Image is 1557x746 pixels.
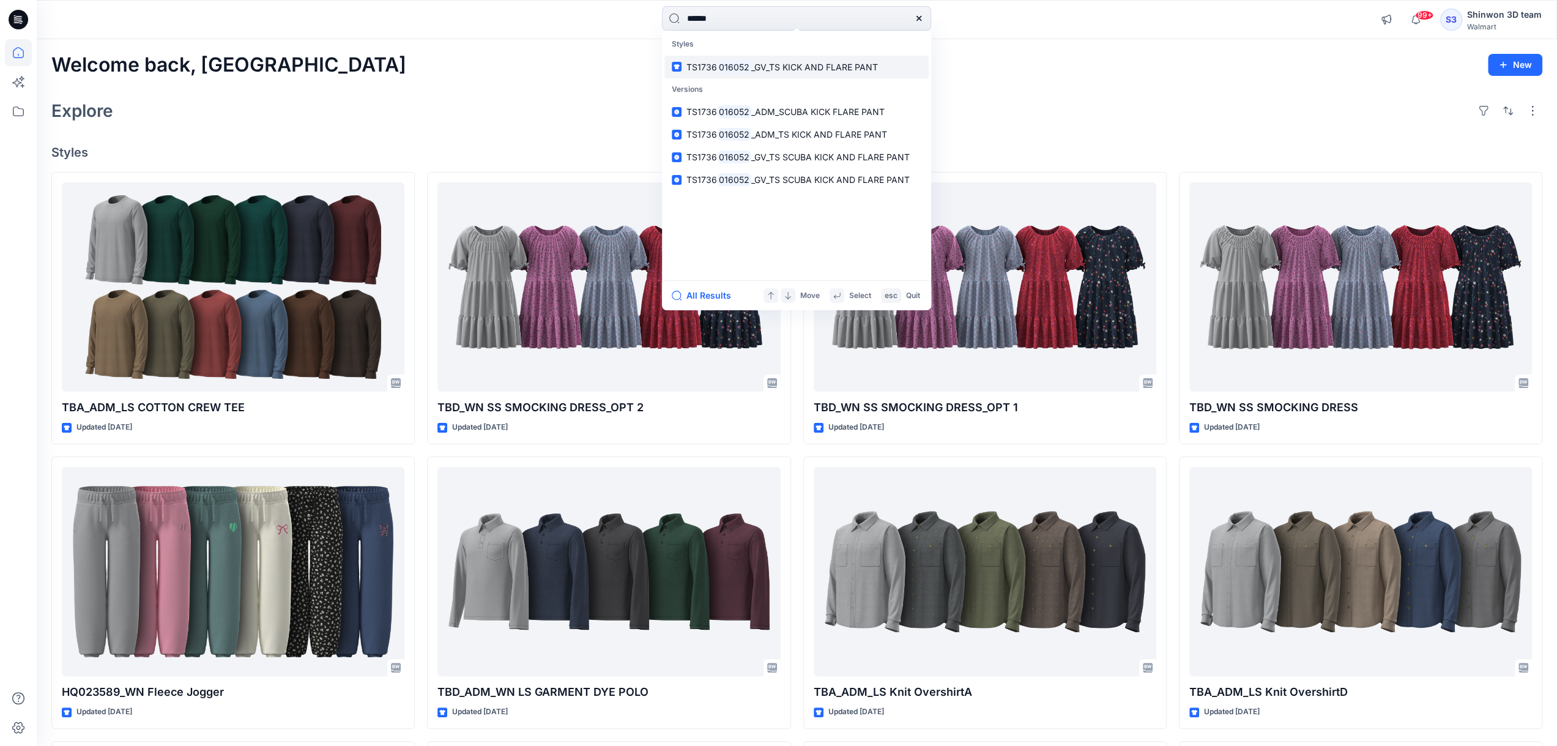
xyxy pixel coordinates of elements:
[437,684,780,701] p: TBD_ADM_WN LS GARMENT DYE POLO
[686,152,717,162] span: TS1736
[62,182,404,392] a: TBA_ADM_LS COTTON CREW TEE
[437,399,780,416] p: TBD_WN SS SMOCKING DRESS_OPT 2
[751,152,910,162] span: _GV_TS SCUBA KICK AND FLARE PANT
[437,467,780,677] a: TBD_ADM_WN LS GARMENT DYE POLO
[1467,7,1542,22] div: Shinwon 3D team
[62,467,404,677] a: HQ023589_WN Fleece Jogger
[1440,9,1462,31] div: S3
[828,421,884,434] p: Updated [DATE]
[800,289,820,302] p: Move
[437,182,780,392] a: TBD_WN SS SMOCKING DRESS_OPT 2
[51,101,113,121] h2: Explore
[672,288,739,303] button: All Results
[885,289,897,302] p: esc
[686,174,717,185] span: TS1736
[751,62,878,72] span: _GV_TS KICK AND FLARE PANT
[717,127,751,141] mark: 016052
[828,706,884,718] p: Updated [DATE]
[1467,22,1542,31] div: Walmart
[664,78,929,101] p: Versions
[1189,684,1532,701] p: TBA_ADM_LS Knit OvershirtD
[664,146,929,168] a: TS1736016052_GV_TS SCUBA KICK AND FLARE PANT
[686,129,717,140] span: TS1736
[664,168,929,191] a: TS1736016052_GV_TS SCUBA KICK AND FLARE PANT
[686,62,717,72] span: TS1736
[814,467,1156,677] a: TBA_ADM_LS Knit OvershirtA
[814,399,1156,416] p: TBD_WN SS SMOCKING DRESS_OPT 1
[814,684,1156,701] p: TBA_ADM_LS Knit OvershirtA
[664,100,929,123] a: TS1736016052_ADM_SCUBA KICK FLARE PANT
[62,399,404,416] p: TBA_ADM_LS COTTON CREW TEE
[76,706,132,718] p: Updated [DATE]
[664,33,929,56] p: Styles
[664,123,929,146] a: TS1736016052_ADM_TS KICK AND FLARE PANT
[717,173,751,187] mark: 016052
[717,60,751,74] mark: 016052
[686,106,717,117] span: TS1736
[62,684,404,701] p: HQ023589_WN Fleece Jogger
[1204,706,1260,718] p: Updated [DATE]
[751,106,885,117] span: _ADM_SCUBA KICK FLARE PANT
[452,421,508,434] p: Updated [DATE]
[849,289,871,302] p: Select
[51,54,406,76] h2: Welcome back, [GEOGRAPHIC_DATA]
[1415,10,1433,20] span: 99+
[906,289,920,302] p: Quit
[1204,421,1260,434] p: Updated [DATE]
[717,105,751,119] mark: 016052
[664,56,929,78] a: TS1736016052_GV_TS KICK AND FLARE PANT
[1189,467,1532,677] a: TBA_ADM_LS Knit OvershirtD
[751,174,910,185] span: _GV_TS SCUBA KICK AND FLARE PANT
[452,706,508,718] p: Updated [DATE]
[814,182,1156,392] a: TBD_WN SS SMOCKING DRESS_OPT 1
[751,129,887,140] span: _ADM_TS KICK AND FLARE PANT
[51,145,1542,160] h4: Styles
[1189,182,1532,392] a: TBD_WN SS SMOCKING DRESS
[1488,54,1542,76] button: New
[717,150,751,164] mark: 016052
[76,421,132,434] p: Updated [DATE]
[1189,399,1532,416] p: TBD_WN SS SMOCKING DRESS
